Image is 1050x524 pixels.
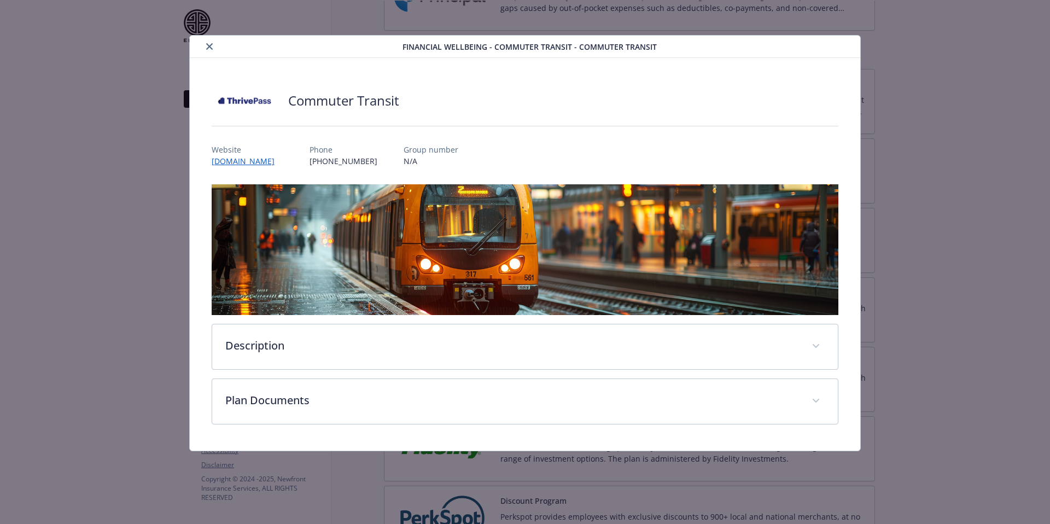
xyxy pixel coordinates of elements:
span: Financial Wellbeing - Commuter Transit - Commuter Transit [402,41,657,53]
button: close [203,40,216,53]
img: Thrive Pass [212,84,277,117]
h2: Commuter Transit [288,91,399,110]
div: Description [212,324,838,369]
p: Plan Documents [225,392,799,409]
p: Phone [310,144,377,155]
p: N/A [404,155,458,167]
p: Description [225,337,799,354]
a: [DOMAIN_NAME] [212,156,283,166]
div: details for plan Financial Wellbeing - Commuter Transit - Commuter Transit [105,35,945,451]
p: Group number [404,144,458,155]
div: Plan Documents [212,379,838,424]
p: [PHONE_NUMBER] [310,155,377,167]
img: banner [212,184,839,315]
p: Website [212,144,283,155]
